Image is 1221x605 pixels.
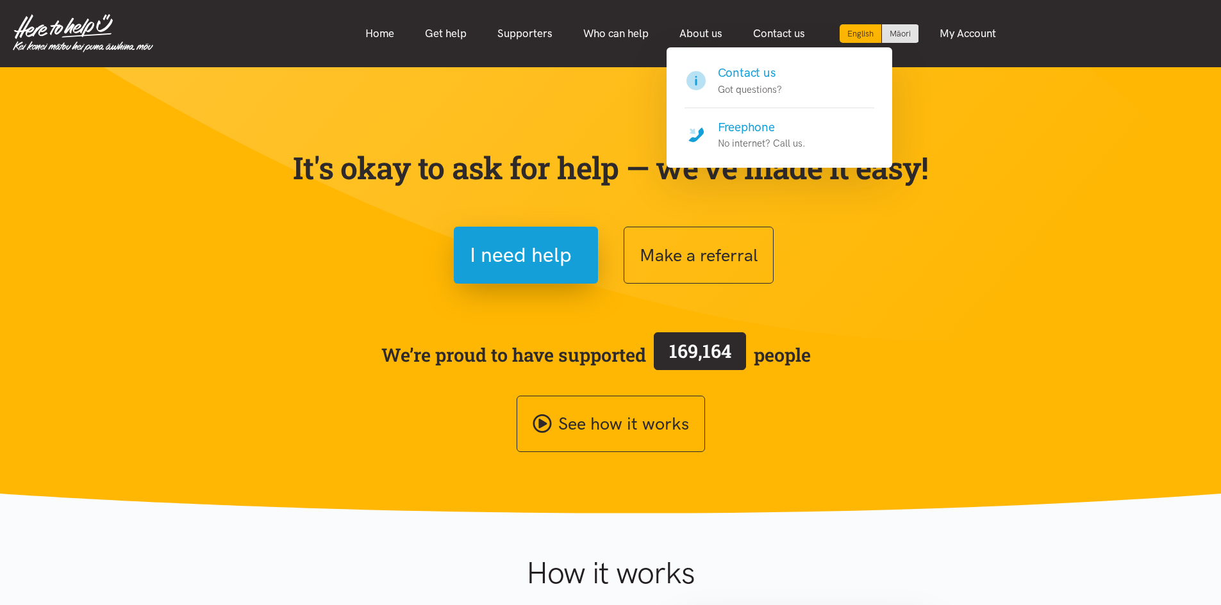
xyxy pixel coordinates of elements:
a: Contact us Got questions? [685,64,874,108]
a: See how it works [517,396,705,453]
div: Language toggle [840,24,919,43]
button: Make a referral [624,227,774,284]
p: Got questions? [718,82,782,97]
a: 169,164 [646,330,754,380]
a: Freephone No internet? Call us. [685,108,874,152]
a: About us [664,20,738,47]
button: I need help [454,227,598,284]
a: Contact us [738,20,820,47]
h1: How it works [401,554,820,592]
a: Get help [410,20,482,47]
p: No internet? Call us. [718,136,806,151]
img: Home [13,14,153,52]
a: Home [350,20,410,47]
h4: Freephone [718,118,806,136]
a: Switch to Te Reo Māori [882,24,918,43]
span: We’re proud to have supported people [381,330,811,380]
p: It's okay to ask for help — we've made it easy! [290,149,931,186]
a: Who can help [568,20,664,47]
div: Current language [840,24,882,43]
span: 169,164 [669,339,731,363]
h4: Contact us [718,64,782,82]
a: Supporters [482,20,568,47]
span: I need help [470,239,572,271]
div: Contact us [667,47,892,168]
a: My Account [924,20,1011,47]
